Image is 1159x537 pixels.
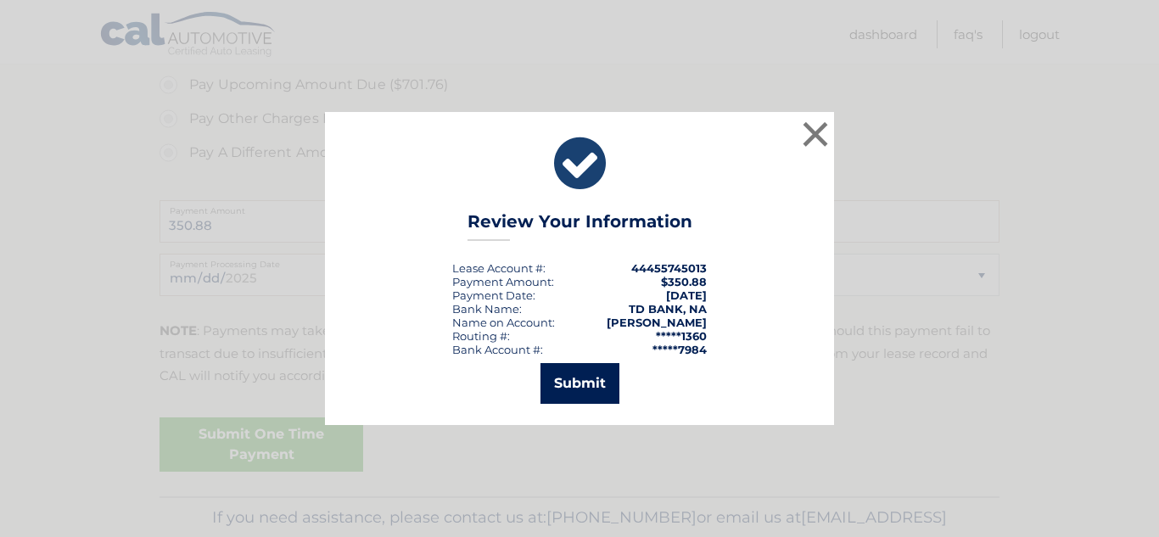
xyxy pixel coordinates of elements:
[798,117,832,151] button: ×
[452,343,543,356] div: Bank Account #:
[661,275,707,288] span: $350.88
[629,302,707,316] strong: TD BANK, NA
[540,363,619,404] button: Submit
[468,211,692,241] h3: Review Your Information
[452,329,510,343] div: Routing #:
[666,288,707,302] span: [DATE]
[452,288,535,302] div: :
[452,261,546,275] div: Lease Account #:
[607,316,707,329] strong: [PERSON_NAME]
[452,302,522,316] div: Bank Name:
[452,316,555,329] div: Name on Account:
[631,261,707,275] strong: 44455745013
[452,288,533,302] span: Payment Date
[452,275,554,288] div: Payment Amount:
